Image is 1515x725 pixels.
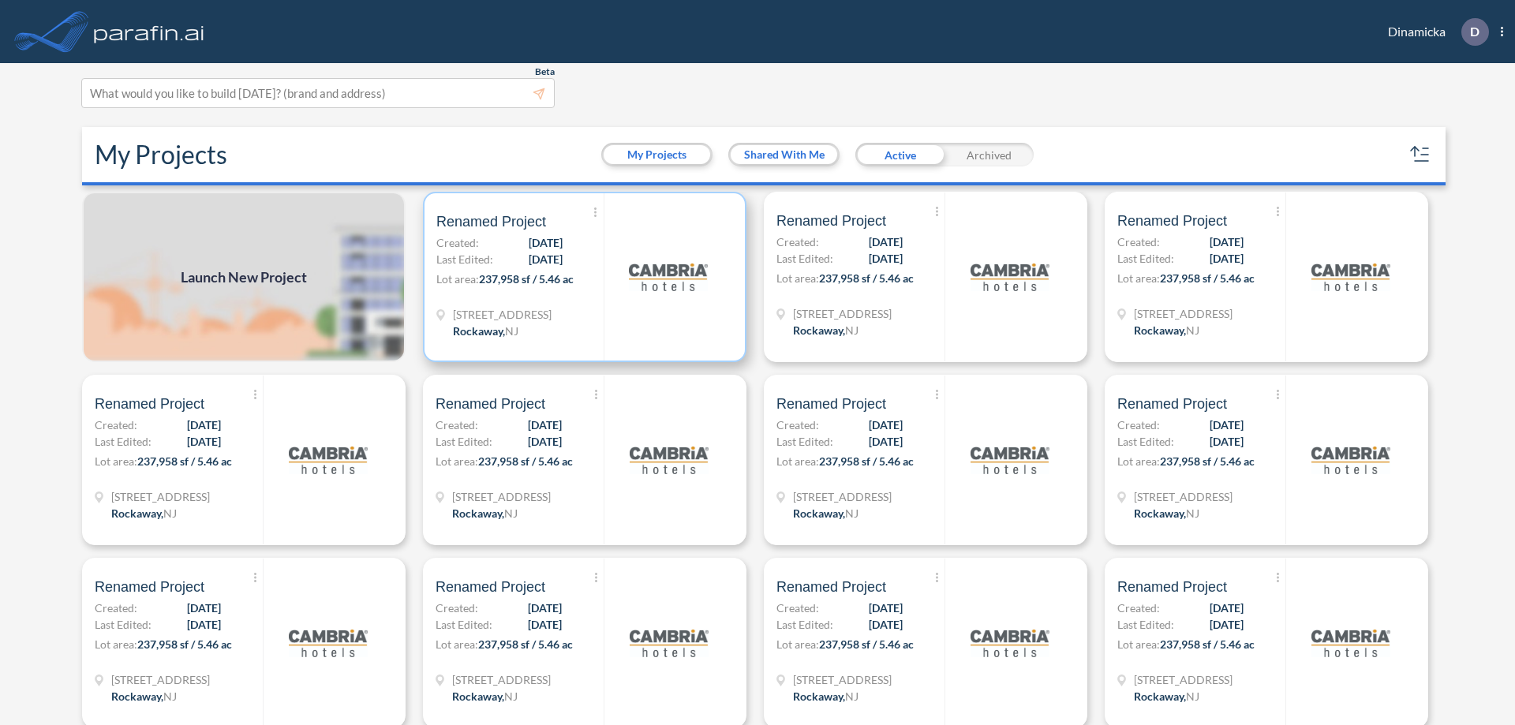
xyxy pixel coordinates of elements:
[629,237,708,316] img: logo
[82,192,406,362] img: add
[776,433,833,450] span: Last Edited:
[793,506,845,520] span: Rockaway ,
[452,671,551,688] span: 321 Mt Hope Ave
[528,433,562,450] span: [DATE]
[776,394,886,413] span: Renamed Project
[95,637,137,651] span: Lot area:
[478,454,573,468] span: 237,958 sf / 5.46 ac
[945,143,1034,166] div: Archived
[630,604,709,682] img: logo
[436,637,478,651] span: Lot area:
[453,306,552,323] span: 321 Mt Hope Ave
[1311,420,1390,499] img: logo
[82,192,406,362] a: Launch New Project
[504,689,518,703] span: NJ
[793,488,892,505] span: 321 Mt Hope Ave
[1311,237,1390,316] img: logo
[1186,506,1199,520] span: NJ
[869,417,903,433] span: [DATE]
[776,211,886,230] span: Renamed Project
[137,454,232,468] span: 237,958 sf / 5.46 ac
[869,234,903,250] span: [DATE]
[793,323,845,337] span: Rockaway ,
[1470,24,1479,39] p: D
[95,577,204,596] span: Renamed Project
[111,688,177,704] div: Rockaway, NJ
[776,454,819,468] span: Lot area:
[1134,322,1199,338] div: Rockaway, NJ
[436,234,479,251] span: Created:
[776,250,833,267] span: Last Edited:
[793,305,892,322] span: 321 Mt Hope Ave
[793,688,858,704] div: Rockaway, NJ
[971,420,1049,499] img: logo
[436,394,545,413] span: Renamed Project
[529,251,563,267] span: [DATE]
[95,600,137,616] span: Created:
[1210,417,1244,433] span: [DATE]
[181,267,307,288] span: Launch New Project
[1117,616,1174,633] span: Last Edited:
[869,616,903,633] span: [DATE]
[289,420,368,499] img: logo
[1117,234,1160,250] span: Created:
[845,689,858,703] span: NJ
[869,600,903,616] span: [DATE]
[819,271,914,285] span: 237,958 sf / 5.46 ac
[1186,323,1199,337] span: NJ
[1117,417,1160,433] span: Created:
[1134,305,1233,322] span: 321 Mt Hope Ave
[529,234,563,251] span: [DATE]
[731,145,837,164] button: Shared With Me
[436,212,546,231] span: Renamed Project
[845,323,858,337] span: NJ
[1160,271,1255,285] span: 237,958 sf / 5.46 ac
[111,689,163,703] span: Rockaway ,
[1160,454,1255,468] span: 237,958 sf / 5.46 ac
[1210,433,1244,450] span: [DATE]
[436,272,479,286] span: Lot area:
[436,616,492,633] span: Last Edited:
[793,689,845,703] span: Rockaway ,
[845,506,858,520] span: NJ
[1134,323,1186,337] span: Rockaway ,
[1117,454,1160,468] span: Lot area:
[1117,394,1227,413] span: Renamed Project
[971,604,1049,682] img: logo
[1117,211,1227,230] span: Renamed Project
[452,488,551,505] span: 321 Mt Hope Ave
[776,600,819,616] span: Created:
[1364,18,1503,46] div: Dinamicka
[819,637,914,651] span: 237,958 sf / 5.46 ac
[436,417,478,433] span: Created:
[91,16,208,47] img: logo
[452,506,504,520] span: Rockaway ,
[793,322,858,338] div: Rockaway, NJ
[776,271,819,285] span: Lot area:
[187,417,221,433] span: [DATE]
[1134,689,1186,703] span: Rockaway ,
[776,234,819,250] span: Created:
[289,604,368,682] img: logo
[163,506,177,520] span: NJ
[187,616,221,633] span: [DATE]
[478,637,573,651] span: 237,958 sf / 5.46 ac
[111,488,210,505] span: 321 Mt Hope Ave
[1117,600,1160,616] span: Created:
[95,417,137,433] span: Created:
[1117,637,1160,651] span: Lot area:
[436,600,478,616] span: Created:
[111,506,163,520] span: Rockaway ,
[137,637,232,651] span: 237,958 sf / 5.46 ac
[1408,142,1433,167] button: sort
[453,323,518,339] div: Rockaway, NJ
[793,671,892,688] span: 321 Mt Hope Ave
[1117,271,1160,285] span: Lot area:
[187,433,221,450] span: [DATE]
[436,251,493,267] span: Last Edited:
[95,433,151,450] span: Last Edited:
[1134,488,1233,505] span: 321 Mt Hope Ave
[436,433,492,450] span: Last Edited:
[505,324,518,338] span: NJ
[971,237,1049,316] img: logo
